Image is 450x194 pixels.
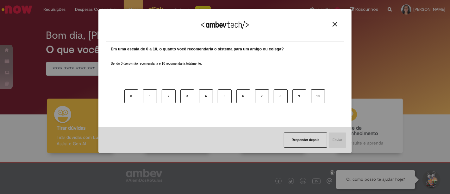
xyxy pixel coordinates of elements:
[218,89,232,103] button: 5
[199,89,213,103] button: 4
[201,21,249,29] img: Logo Ambevtech
[162,89,176,103] button: 2
[143,89,157,103] button: 1
[292,89,306,103] button: 9
[255,89,269,103] button: 7
[180,89,194,103] button: 3
[111,46,284,52] label: Em uma escala de 0 a 10, o quanto você recomendaria o sistema para um amigo ou colega?
[124,89,138,103] button: 0
[333,22,337,27] img: Close
[111,54,202,66] label: Sendo 0 (zero) não recomendaria e 10 recomendaria totalmente.
[331,22,339,27] button: Close
[236,89,250,103] button: 6
[311,89,325,103] button: 10
[274,89,288,103] button: 8
[284,133,327,148] button: Responder depois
